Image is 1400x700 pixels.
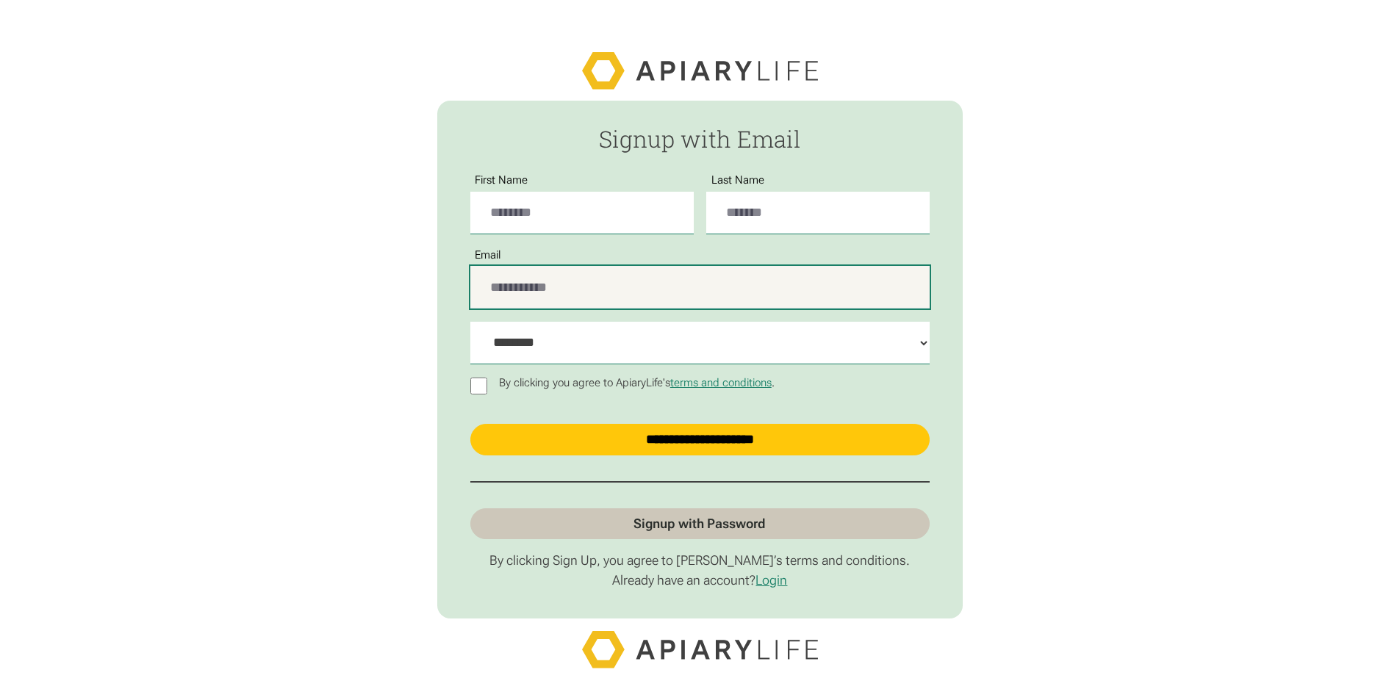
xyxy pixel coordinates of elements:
[494,377,780,389] p: By clicking you agree to ApiaryLife's .
[755,572,787,588] a: Login
[670,376,772,389] a: terms and conditions
[706,174,770,187] label: Last Name
[470,126,930,151] h2: Signup with Email
[470,572,930,588] p: Already have an account?
[470,249,507,261] label: Email
[470,552,930,569] p: By clicking Sign Up, you agree to [PERSON_NAME]’s terms and conditions.
[470,508,930,539] a: Signup with Password
[470,174,534,187] label: First Name
[437,101,963,618] form: Passwordless Signup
